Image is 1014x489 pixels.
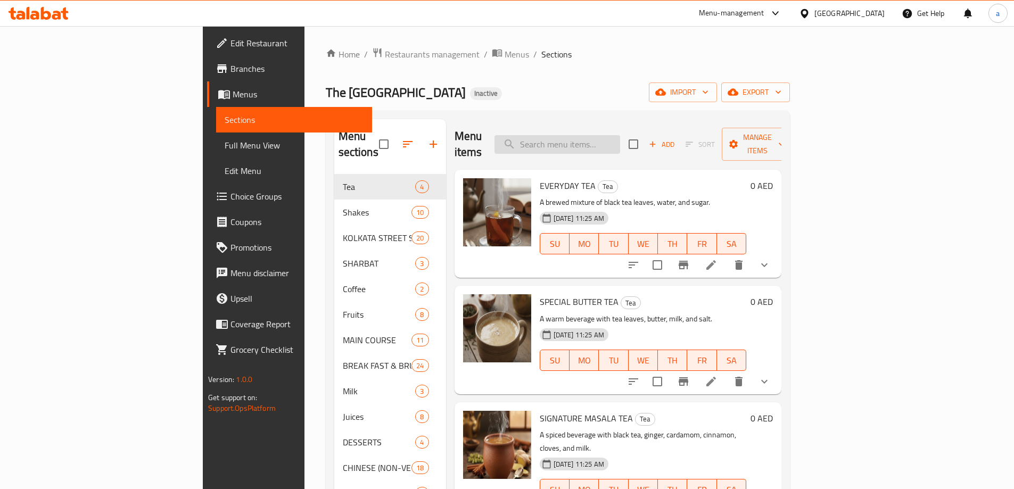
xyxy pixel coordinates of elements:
span: 2 [416,284,428,294]
span: KOLKATA STREET SNACKS [343,231,412,244]
span: Edit Menu [225,164,364,177]
span: SA [721,236,742,252]
button: MO [570,233,599,254]
div: Tea [635,413,655,426]
a: Coupons [207,209,372,235]
div: Coffee [343,283,416,295]
span: FR [691,353,712,368]
button: export [721,82,790,102]
a: Upsell [207,286,372,311]
button: Manage items [722,128,793,161]
div: Menu-management [699,7,764,20]
span: Restaurants management [385,48,480,61]
div: SHARBAT [343,257,416,270]
span: Promotions [230,241,364,254]
div: Shakes10 [334,200,446,225]
div: Tea [343,180,416,193]
div: BREAK FAST & BRUNCH [343,359,412,372]
span: 20 [412,233,428,243]
span: Fruits [343,308,416,321]
span: TH [662,236,683,252]
span: FR [691,236,712,252]
button: WE [629,233,658,254]
nav: breadcrumb [326,47,790,61]
a: Branches [207,56,372,81]
p: A spiced beverage with black tea, ginger, cardamom, cinnamon, cloves, and milk. [540,428,746,455]
a: Full Menu View [216,132,372,158]
button: show more [752,252,777,278]
span: MO [574,236,595,252]
span: Select all sections [373,133,395,155]
button: delete [726,369,752,394]
span: 4 [416,437,428,447]
a: Menus [207,81,372,107]
button: SU [540,350,570,371]
span: 10 [412,208,428,218]
button: TH [658,350,687,371]
span: Sections [225,113,364,126]
span: Grocery Checklist [230,343,364,356]
span: Menu disclaimer [230,267,364,279]
span: Select to update [646,370,669,393]
div: CHINESE (NON-VEG)18 [334,455,446,480]
span: 3 [416,259,428,269]
img: EVERYDAY TEA [463,178,531,246]
span: MAIN COURSE [343,334,412,346]
button: Branch-specific-item [671,369,696,394]
span: TU [603,353,624,368]
div: items [415,410,428,423]
span: WE [633,353,654,368]
button: FR [687,233,716,254]
li: / [484,48,488,61]
div: items [411,359,428,372]
span: Tea [598,180,617,193]
div: BREAK FAST & BRUNCH24 [334,353,446,378]
span: Manage items [730,131,785,158]
span: SIGNATURE MASALA TEA [540,410,633,426]
div: [GEOGRAPHIC_DATA] [814,7,885,19]
span: Menus [505,48,529,61]
span: 3 [416,386,428,396]
span: WE [633,236,654,252]
a: Menu disclaimer [207,260,372,286]
span: export [730,86,781,99]
button: TU [599,233,628,254]
h2: Menu items [455,128,482,160]
div: items [411,461,428,474]
button: sort-choices [621,369,646,394]
span: SU [545,236,565,252]
li: / [533,48,537,61]
span: MO [574,353,595,368]
a: Edit Restaurant [207,30,372,56]
a: Edit Menu [216,158,372,184]
a: Menus [492,47,529,61]
span: SPECIAL BUTTER TEA [540,294,619,310]
span: Upsell [230,292,364,305]
div: Tea4 [334,174,446,200]
h6: 0 AED [751,178,773,193]
div: Juices [343,410,416,423]
div: DESSERTS [343,436,416,449]
img: SIGNATURE MASALA TEA [463,411,531,479]
div: items [411,206,428,219]
span: Add [647,138,676,151]
button: Branch-specific-item [671,252,696,278]
button: MO [570,350,599,371]
div: items [415,180,428,193]
span: SA [721,353,742,368]
span: TU [603,236,624,252]
button: TH [658,233,687,254]
p: A brewed mixture of black tea leaves, water, and sugar. [540,196,746,209]
span: EVERYDAY TEA [540,178,596,194]
a: Sections [216,107,372,132]
a: Choice Groups [207,184,372,209]
span: The [GEOGRAPHIC_DATA] [326,80,466,104]
input: search [494,135,620,154]
span: 8 [416,412,428,422]
span: 11 [412,335,428,345]
button: FR [687,350,716,371]
div: SHARBAT3 [334,251,446,276]
svg: Show Choices [758,259,771,271]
